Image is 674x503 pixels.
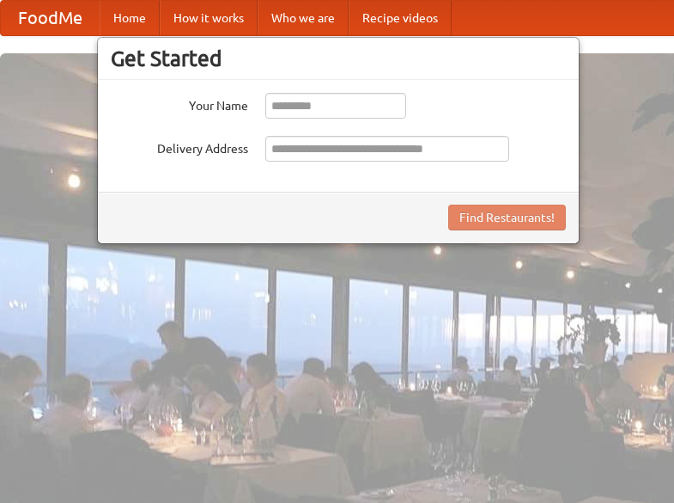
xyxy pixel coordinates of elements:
[111,46,566,71] h3: Get Started
[160,1,258,35] a: How it works
[111,136,248,157] label: Delivery Address
[1,1,100,35] a: FoodMe
[258,1,349,35] a: Who we are
[448,205,566,230] button: Find Restaurants!
[100,1,160,35] a: Home
[349,1,452,35] a: Recipe videos
[111,93,248,114] label: Your Name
